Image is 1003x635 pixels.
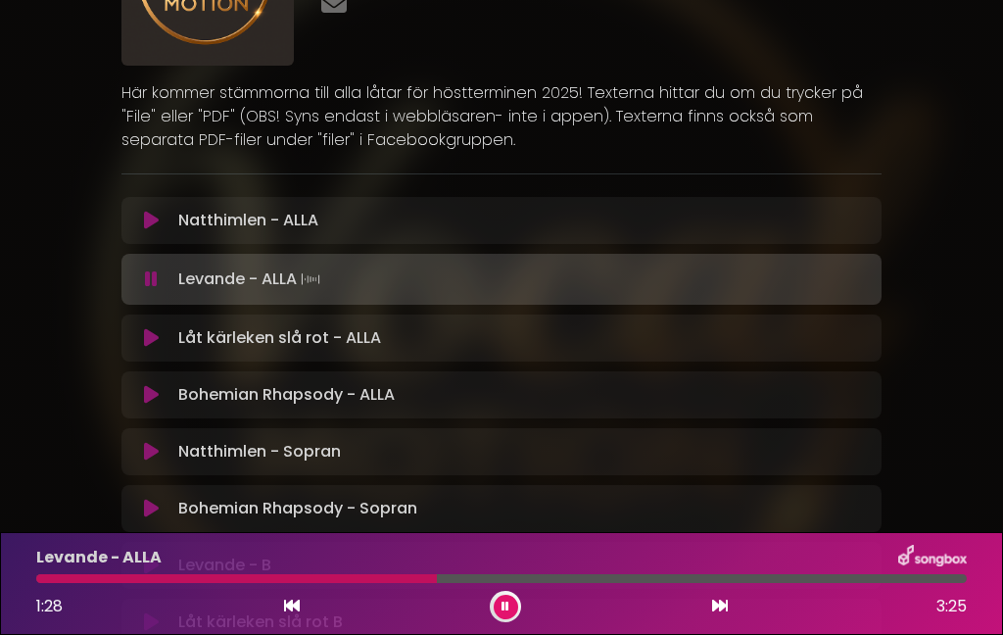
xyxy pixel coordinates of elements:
font: Levande - ALLA [178,268,297,290]
font: Natthimlen - Sopran [178,440,341,463]
font: Låt kärleken slå rot - ALLA [178,326,381,349]
font: Bohemian Rhapsody - Sopran [178,497,417,519]
span: 1:28 [36,595,63,617]
font: Levande - ALLA [36,546,162,568]
font: Natthimlen - ALLA [178,209,318,231]
font: Här kommer stämmorna till alla låtar för höstterminen 2025! Texterna hittar du om du trycker på "... [121,81,863,151]
font: 3:25 [936,595,967,617]
font: Bohemian Rhapsody - ALLA [178,383,395,406]
img: waveform4.gif [297,266,324,293]
img: songbox-logo-white.png [898,545,967,570]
